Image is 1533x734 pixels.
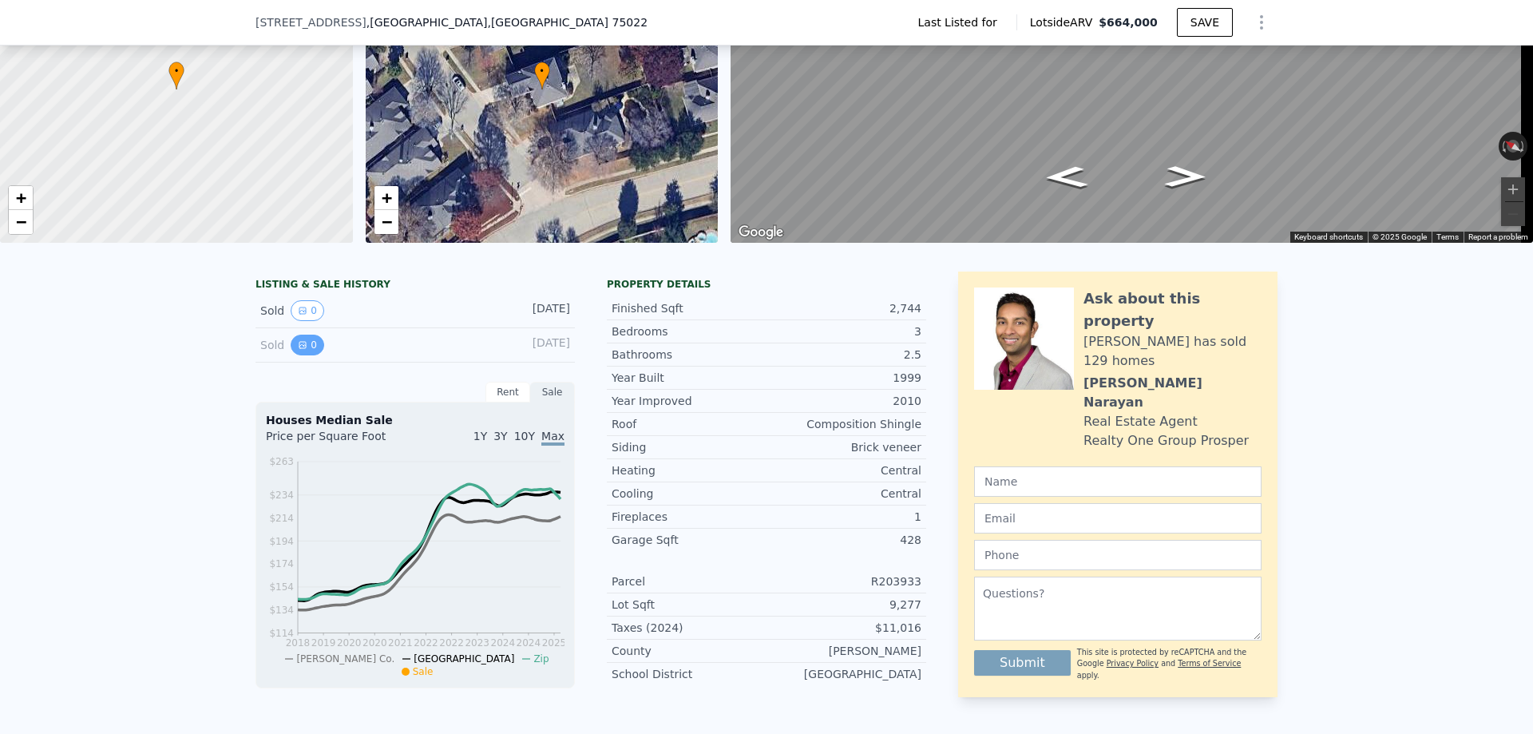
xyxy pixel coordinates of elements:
[533,653,549,665] span: Zip
[311,637,336,649] tspan: 2019
[291,300,324,321] button: View historical data
[16,212,26,232] span: −
[1030,14,1099,30] span: Lotside ARV
[974,540,1262,570] input: Phone
[612,597,766,613] div: Lot Sqft
[766,532,921,548] div: 428
[1501,202,1525,226] button: Zoom out
[766,643,921,659] div: [PERSON_NAME]
[766,666,921,682] div: [GEOGRAPHIC_DATA]
[414,637,438,649] tspan: 2022
[766,620,921,636] div: $11,016
[499,300,570,321] div: [DATE]
[766,300,921,316] div: 2,744
[974,466,1262,497] input: Name
[1294,232,1363,243] button: Keyboard shortcuts
[374,186,398,210] a: Zoom in
[291,335,324,355] button: View historical data
[612,532,766,548] div: Garage Sqft
[612,323,766,339] div: Bedrooms
[487,16,648,29] span: , [GEOGRAPHIC_DATA] 75022
[766,370,921,386] div: 1999
[541,430,564,446] span: Max
[612,509,766,525] div: Fireplaces
[337,637,362,649] tspan: 2020
[269,490,294,501] tspan: $234
[269,558,294,569] tspan: $174
[366,14,648,30] span: , [GEOGRAPHIC_DATA]
[286,637,311,649] tspan: 2018
[766,416,921,432] div: Composition Shingle
[1147,161,1224,192] path: Go Southeast, Bainbridge Ln
[612,462,766,478] div: Heating
[1499,132,1507,161] button: Rotate counterclockwise
[612,486,766,502] div: Cooling
[260,300,402,321] div: Sold
[381,212,391,232] span: −
[766,509,921,525] div: 1
[766,439,921,455] div: Brick veneer
[269,456,294,467] tspan: $263
[766,462,921,478] div: Central
[1178,659,1241,668] a: Terms of Service
[612,620,766,636] div: Taxes (2024)
[534,61,550,89] div: •
[1083,332,1262,371] div: [PERSON_NAME] has sold 129 homes
[1436,232,1459,241] a: Terms (opens in new tab)
[381,188,391,208] span: +
[1083,412,1198,431] div: Real Estate Agent
[612,370,766,386] div: Year Built
[1519,132,1528,161] button: Rotate clockwise
[766,323,921,339] div: 3
[499,335,570,355] div: [DATE]
[612,347,766,363] div: Bathrooms
[465,637,489,649] tspan: 2023
[1246,6,1277,38] button: Show Options
[766,486,921,502] div: Central
[260,335,402,355] div: Sold
[168,61,184,89] div: •
[1468,232,1528,241] a: Report a problem
[542,637,567,649] tspan: 2025
[255,278,575,294] div: LISTING & SALE HISTORY
[766,597,921,613] div: 9,277
[9,186,33,210] a: Zoom in
[612,393,766,409] div: Year Improved
[414,653,514,665] span: [GEOGRAPHIC_DATA]
[493,430,507,442] span: 3Y
[473,430,487,442] span: 1Y
[296,653,394,665] span: [PERSON_NAME] Co.
[517,637,541,649] tspan: 2024
[612,439,766,455] div: Siding
[266,428,415,454] div: Price per Square Foot
[1177,8,1233,37] button: SAVE
[1083,431,1249,450] div: Realty One Group Prosper
[612,573,766,589] div: Parcel
[612,416,766,432] div: Roof
[1099,16,1158,29] span: $664,000
[607,278,926,291] div: Property details
[974,503,1262,534] input: Email
[491,637,516,649] tspan: 2024
[269,605,294,616] tspan: $134
[612,300,766,316] div: Finished Sqft
[534,64,550,78] span: •
[612,666,766,682] div: School District
[9,210,33,234] a: Zoom out
[735,222,787,243] a: Open this area in Google Maps (opens a new window)
[269,628,294,639] tspan: $114
[1083,288,1262,332] div: Ask about this property
[374,210,398,234] a: Zoom out
[1107,659,1159,668] a: Privacy Policy
[1498,133,1528,159] button: Reset the view
[269,536,294,547] tspan: $194
[766,347,921,363] div: 2.5
[1077,647,1262,681] div: This site is protected by reCAPTCHA and the Google and apply.
[269,581,294,593] tspan: $154
[612,643,766,659] div: County
[16,188,26,208] span: +
[1373,232,1427,241] span: © 2025 Google
[413,666,434,677] span: Sale
[735,222,787,243] img: Google
[766,393,921,409] div: 2010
